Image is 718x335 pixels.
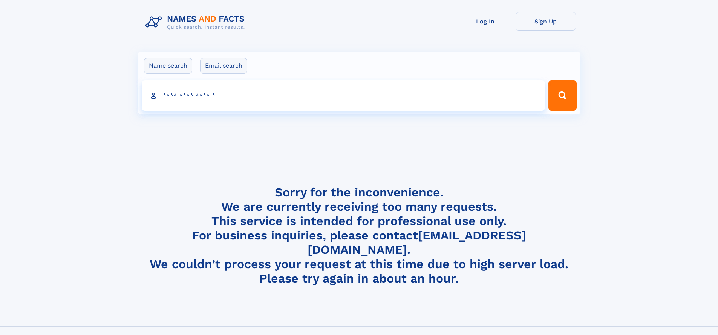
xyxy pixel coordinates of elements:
[142,80,545,111] input: search input
[144,58,192,74] label: Name search
[516,12,576,31] a: Sign Up
[455,12,516,31] a: Log In
[142,12,251,32] img: Logo Names and Facts
[142,185,576,286] h4: Sorry for the inconvenience. We are currently receiving too many requests. This service is intend...
[308,228,526,257] a: [EMAIL_ADDRESS][DOMAIN_NAME]
[548,80,576,111] button: Search Button
[200,58,247,74] label: Email search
